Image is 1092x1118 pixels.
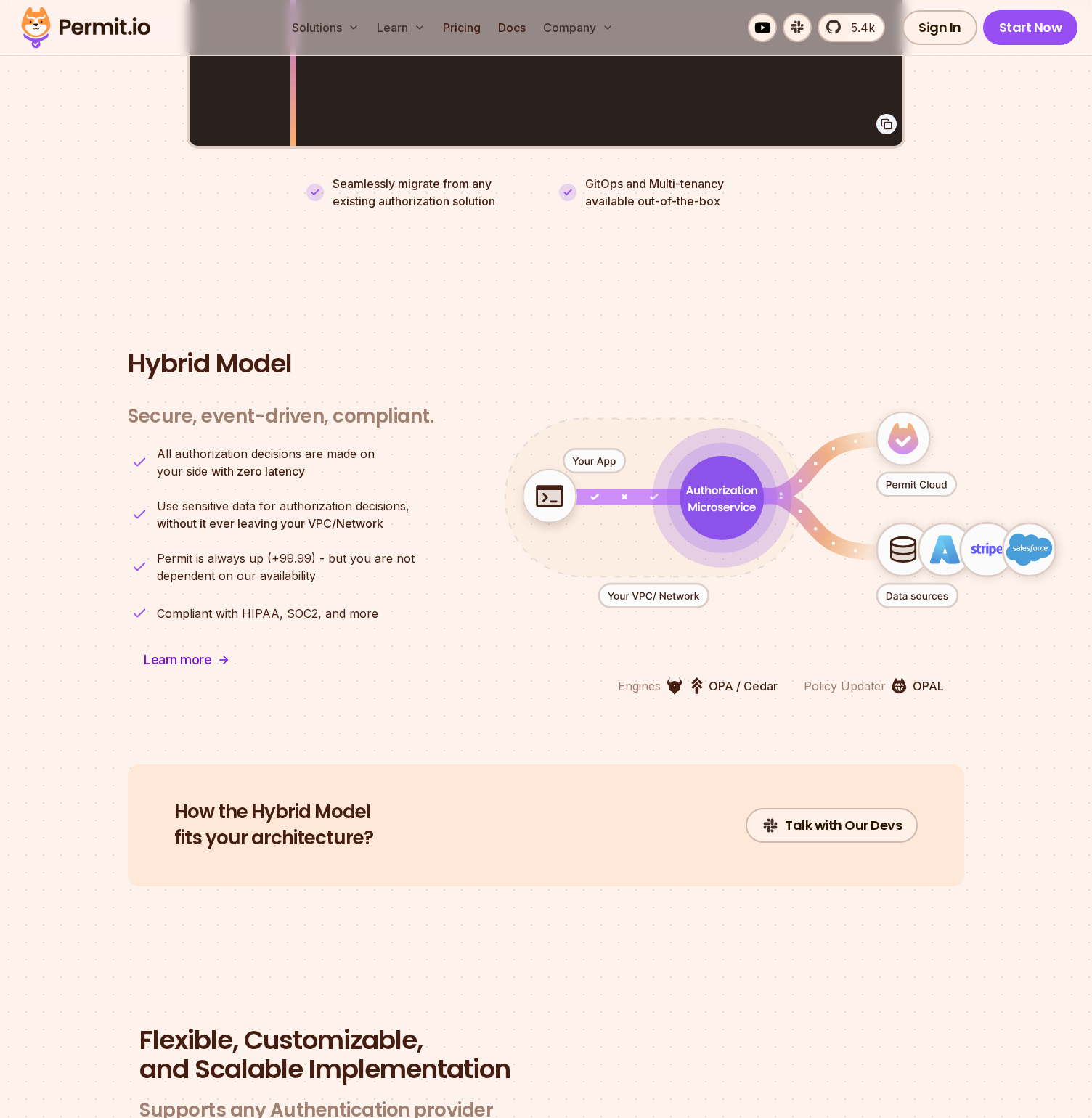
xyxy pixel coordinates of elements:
[585,175,724,210] p: GitOps and Multi-tenancy available out-of-the-box
[842,19,875,36] span: 5.4k
[157,497,409,515] span: Use sensitive data for authorization decisions,
[157,550,415,567] span: Permit is always up (+99.99) - but you are not
[174,799,373,825] span: How the Hybrid Model
[128,349,964,378] h2: Hybrid Model
[144,650,211,670] span: Learn more
[437,13,486,42] a: Pricing
[15,3,157,52] img: Permit logo
[913,677,944,695] p: OPAL
[709,677,778,695] p: OPA / Cedar
[139,1026,953,1084] h2: and Scalable Implementation
[174,799,373,852] h2: fits your architecture?
[746,808,918,843] a: Talk with Our Devs
[157,445,375,480] p: your side
[157,516,383,531] strong: without it ever leaving your VPC/Network
[211,464,305,478] strong: with zero latency
[333,175,533,210] p: Seamlessly migrate from any existing authorization solution
[902,10,977,45] a: Sign In
[537,13,619,42] button: Company
[492,13,531,42] a: Docs
[128,404,433,428] h3: Secure, event-driven, compliant.
[128,642,246,677] a: Learn more
[804,677,886,695] p: Policy Updater
[818,13,885,42] a: 5.4k
[139,1026,953,1055] span: Flexible, Customizable,
[618,677,661,695] p: Engines
[157,445,375,462] span: All authorization decisions are made on
[371,13,431,42] button: Learn
[983,10,1078,45] a: Start Now
[157,550,415,584] p: dependent on our availability
[157,605,378,622] p: Compliant with HIPAA, SOC2, and more
[286,13,365,42] button: Solutions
